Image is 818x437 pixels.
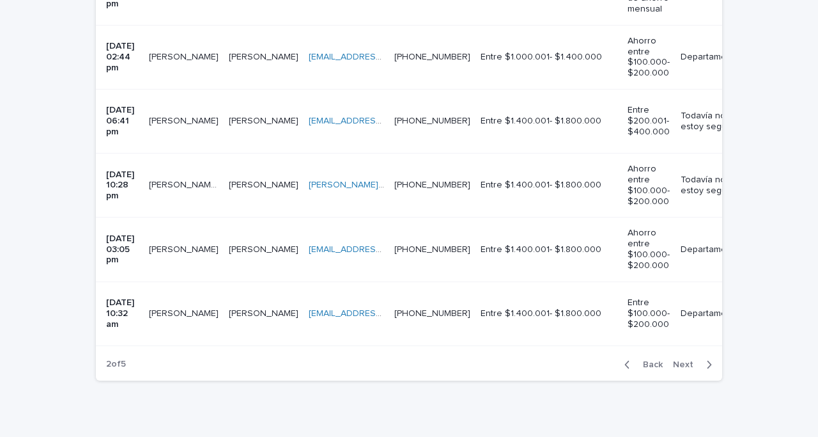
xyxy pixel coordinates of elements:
p: Franco Javier Vega [149,177,221,191]
p: [DATE] 02:44 pm [106,41,139,73]
p: Daniela Amigo [149,242,221,255]
p: [PERSON_NAME] [229,49,301,63]
p: [PERSON_NAME] [229,113,301,127]
p: [PERSON_NAME] [149,306,221,319]
p: Entre $1.000.001- $1.400.000 [481,52,617,63]
p: Todavía no estoy seguro [681,111,745,132]
a: [PHONE_NUMBER] [394,245,470,254]
p: [DATE] 10:32 am [106,298,139,330]
p: Entre $1.400.001- $1.800.000 [481,116,617,127]
a: [EMAIL_ADDRESS][DOMAIN_NAME] [309,309,453,318]
p: [PERSON_NAME] [229,242,301,255]
p: [PERSON_NAME] [149,113,221,127]
a: [PHONE_NUMBER] [394,116,470,125]
button: Back [614,359,668,370]
span: Next [673,360,701,369]
p: Entre $1.400.001- $1.800.000 [481,308,617,319]
p: [PERSON_NAME] [229,177,301,191]
a: [PERSON_NAME][EMAIL_ADDRESS][PERSON_NAME][PERSON_NAME][DOMAIN_NAME] [309,180,662,189]
p: Entre $1.400.001- $1.800.000 [481,244,617,255]
a: [PHONE_NUMBER] [394,309,470,318]
button: Next [668,359,722,370]
a: [EMAIL_ADDRESS][DOMAIN_NAME] [309,116,453,125]
p: Ahorro entre $100.000- $200.000 [628,36,670,79]
a: [PHONE_NUMBER] [394,52,470,61]
p: [DATE] 03:05 pm [106,234,139,266]
p: Departamentos [681,244,745,255]
p: Departamentos [681,308,745,319]
p: Entre $200.001- $400.000 [628,105,670,137]
p: Entre $100.000- $200.000 [628,298,670,330]
p: [DATE] 10:28 pm [106,170,139,202]
p: Ahorro entre $100.000- $200.000 [628,164,670,207]
a: [EMAIL_ADDRESS][DOMAIN_NAME] [309,52,453,61]
p: [DATE] 06:41 pm [106,105,139,137]
p: Entre $1.400.001- $1.800.000 [481,180,617,191]
p: Ahorro entre $100.000- $200.000 [628,228,670,271]
p: [PERSON_NAME] [149,49,221,63]
p: 2 of 5 [96,349,136,380]
p: Departamentos [681,52,745,63]
span: Back [635,360,663,369]
a: [PHONE_NUMBER] [394,180,470,189]
p: [PERSON_NAME] [229,306,301,319]
a: [EMAIL_ADDRESS][DOMAIN_NAME] [309,245,453,254]
p: Todavía no estoy seguro [681,175,745,196]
